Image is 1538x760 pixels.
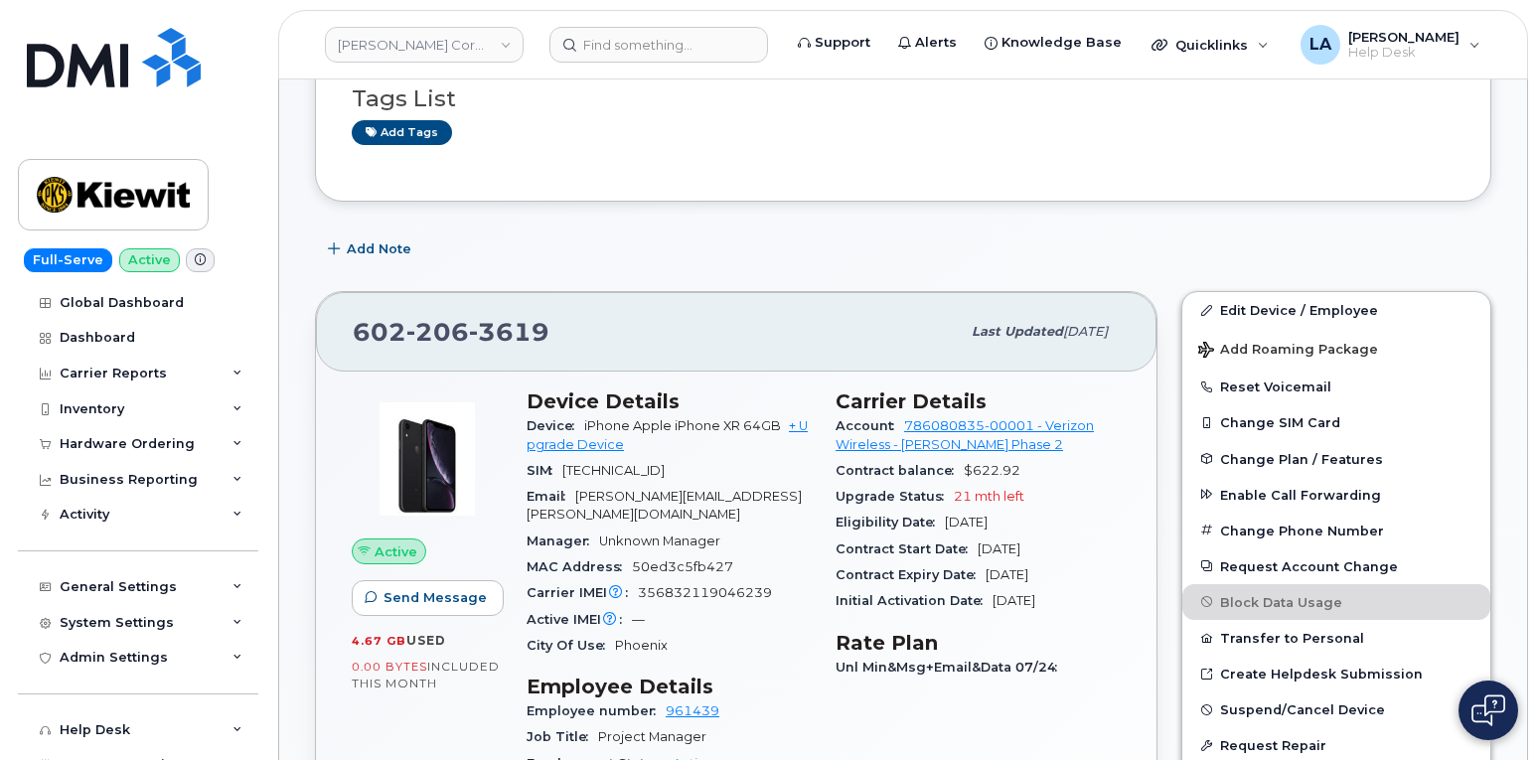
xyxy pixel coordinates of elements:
[978,541,1020,556] span: [DATE]
[836,418,904,433] span: Account
[815,33,870,53] span: Support
[527,703,666,718] span: Employee number
[1198,342,1378,361] span: Add Roaming Package
[549,27,768,63] input: Find something...
[1182,656,1490,691] a: Create Helpdesk Submission
[527,559,632,574] span: MAC Address
[527,612,632,627] span: Active IMEI
[915,33,957,53] span: Alerts
[884,23,971,63] a: Alerts
[836,593,993,608] span: Initial Activation Date
[1287,25,1494,65] div: Lanette Aparicio
[527,533,599,548] span: Manager
[1182,441,1490,477] button: Change Plan / Features
[1182,369,1490,404] button: Reset Voicemail
[1182,328,1490,369] button: Add Roaming Package
[784,23,884,63] a: Support
[1063,324,1108,339] span: [DATE]
[352,634,406,648] span: 4.67 GB
[836,660,1067,675] span: Unl Min&Msg+Email&Data 07/24
[836,489,954,504] span: Upgrade Status
[527,729,598,744] span: Job Title
[368,399,487,519] img: image20231002-3703462-1qb80zy.jpeg
[1182,548,1490,584] button: Request Account Change
[469,317,549,347] span: 3619
[527,418,808,451] a: + Upgrade Device
[836,389,1121,413] h3: Carrier Details
[964,463,1020,478] span: $622.92
[584,418,781,433] span: iPhone Apple iPhone XR 64GB
[666,703,719,718] a: 961439
[527,638,615,653] span: City Of Use
[836,515,945,530] span: Eligibility Date
[353,317,549,347] span: 602
[352,580,504,616] button: Send Message
[1182,691,1490,727] button: Suspend/Cancel Device
[1220,451,1383,466] span: Change Plan / Features
[954,489,1024,504] span: 21 mth left
[384,588,487,607] span: Send Message
[352,660,427,674] span: 0.00 Bytes
[598,729,706,744] span: Project Manager
[836,631,1121,655] h3: Rate Plan
[836,541,978,556] span: Contract Start Date
[352,120,452,145] a: Add tags
[1182,584,1490,620] button: Block Data Usage
[615,638,668,653] span: Phoenix
[836,463,964,478] span: Contract balance
[836,567,986,582] span: Contract Expiry Date
[986,567,1028,582] span: [DATE]
[527,585,638,600] span: Carrier IMEI
[1182,513,1490,548] button: Change Phone Number
[527,418,584,433] span: Device
[1348,29,1460,45] span: [PERSON_NAME]
[562,463,665,478] span: [TECHNICAL_ID]
[971,23,1136,63] a: Knowledge Base
[527,489,575,504] span: Email
[1220,702,1385,717] span: Suspend/Cancel Device
[1138,25,1283,65] div: Quicklinks
[972,324,1063,339] span: Last updated
[406,317,469,347] span: 206
[836,418,1094,451] a: 786080835-00001 - Verizon Wireless - [PERSON_NAME] Phase 2
[632,612,645,627] span: —
[1182,477,1490,513] button: Enable Call Forwarding
[325,27,524,63] a: Kiewit Corporation
[527,389,812,413] h3: Device Details
[1182,620,1490,656] button: Transfer to Personal
[1348,45,1460,61] span: Help Desk
[315,231,428,267] button: Add Note
[375,542,417,561] span: Active
[1001,33,1122,53] span: Knowledge Base
[406,633,446,648] span: used
[527,675,812,698] h3: Employee Details
[1220,487,1381,502] span: Enable Call Forwarding
[1471,694,1505,726] img: Open chat
[638,585,772,600] span: 356832119046239
[1309,33,1331,57] span: LA
[945,515,988,530] span: [DATE]
[993,593,1035,608] span: [DATE]
[632,559,733,574] span: 50ed3c5fb427
[527,463,562,478] span: SIM
[599,533,720,548] span: Unknown Manager
[1182,404,1490,440] button: Change SIM Card
[1175,37,1248,53] span: Quicklinks
[527,489,802,522] span: [PERSON_NAME][EMAIL_ADDRESS][PERSON_NAME][DOMAIN_NAME]
[1182,292,1490,328] a: Edit Device / Employee
[352,86,1455,111] h3: Tags List
[347,239,411,258] span: Add Note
